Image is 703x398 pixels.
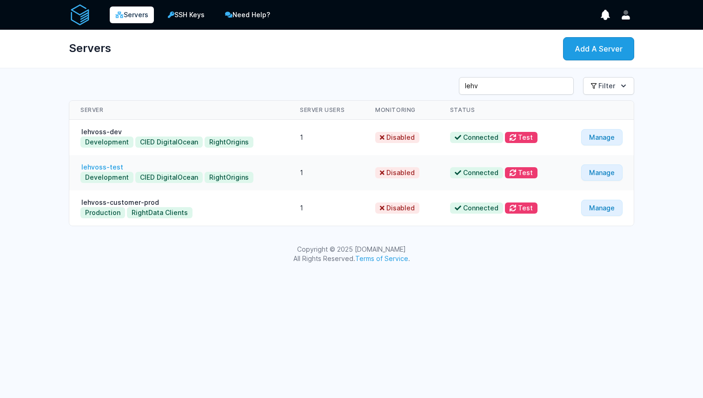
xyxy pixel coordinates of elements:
[80,172,133,183] button: Development
[69,101,289,120] th: Server
[289,120,364,156] td: 1
[289,190,364,226] td: 1
[219,6,277,24] a: Need Help?
[563,37,634,60] a: Add A Server
[581,200,623,216] a: Manage
[505,167,537,178] button: Test
[110,7,154,23] a: Servers
[505,202,537,214] button: Test
[127,207,192,218] button: RightData Clients
[80,207,125,218] button: Production
[205,172,253,183] button: RightOrigins
[450,202,503,214] span: Connected
[80,163,124,171] a: lehvoss-test
[617,7,634,23] button: User menu
[581,164,623,181] a: Manage
[375,167,419,178] span: Disabled
[69,4,91,26] img: serverAuth logo
[364,101,439,120] th: Monitoring
[80,128,123,136] a: lehvoss-dev
[289,101,364,120] th: Server Users
[439,101,562,120] th: Status
[135,137,203,148] button: CIED DigitalOcean
[375,202,419,214] span: Disabled
[581,129,623,145] a: Manage
[459,77,574,95] input: Search Servers
[80,198,160,206] a: lehvoss-customer-prod
[375,132,419,143] span: Disabled
[289,155,364,190] td: 1
[135,172,203,183] button: CIED DigitalOcean
[205,137,253,148] button: RightOrigins
[69,37,111,59] h1: Servers
[355,254,408,262] a: Terms of Service
[505,132,537,143] button: Test
[583,77,634,95] button: Filter
[450,132,503,143] span: Connected
[450,167,503,178] span: Connected
[597,7,614,23] button: show notifications
[80,137,133,148] button: Development
[161,6,211,24] a: SSH Keys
